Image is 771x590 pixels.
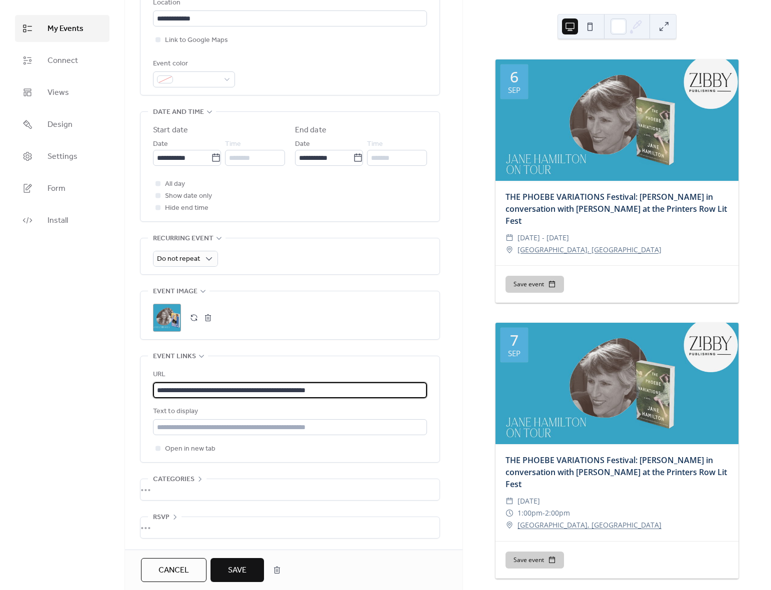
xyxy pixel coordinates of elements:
[47,151,77,163] span: Settings
[157,252,200,266] span: Do not repeat
[517,495,540,507] span: [DATE]
[367,138,383,150] span: Time
[140,479,439,500] div: •••
[153,369,425,381] div: URL
[153,304,181,332] div: ;
[153,286,197,298] span: Event image
[517,507,542,519] span: 1:00pm
[505,507,513,519] div: ​
[153,138,168,150] span: Date
[505,244,513,256] div: ​
[517,232,569,244] span: [DATE] - [DATE]
[153,474,194,486] span: Categories
[15,207,109,234] a: Install
[153,106,204,118] span: Date and time
[158,565,189,577] span: Cancel
[545,507,570,519] span: 2:00pm
[153,233,213,245] span: Recurring event
[47,87,69,99] span: Views
[510,69,518,84] div: 6
[210,558,264,582] button: Save
[295,124,326,136] div: End date
[508,350,520,357] div: Sep
[165,443,215,455] span: Open in new tab
[495,191,738,227] div: THE PHOEBE VARIATIONS Festival: [PERSON_NAME] in conversation with [PERSON_NAME] at the Printers ...
[153,351,196,363] span: Event links
[505,519,513,531] div: ​
[517,244,661,256] a: [GEOGRAPHIC_DATA], [GEOGRAPHIC_DATA]
[495,454,738,490] div: THE PHOEBE VARIATIONS Festival: [PERSON_NAME] in conversation with [PERSON_NAME] at the Printers ...
[517,519,661,531] a: [GEOGRAPHIC_DATA], [GEOGRAPHIC_DATA]
[15,47,109,74] a: Connect
[15,15,109,42] a: My Events
[47,183,65,195] span: Form
[505,552,564,569] button: Save event
[505,276,564,293] button: Save event
[141,558,206,582] button: Cancel
[510,333,518,348] div: 7
[165,202,208,214] span: Hide end time
[542,507,545,519] span: -
[47,55,78,67] span: Connect
[165,190,212,202] span: Show date only
[15,175,109,202] a: Form
[47,215,68,227] span: Install
[225,138,241,150] span: Time
[47,23,83,35] span: My Events
[153,124,188,136] div: Start date
[153,58,233,70] div: Event color
[140,517,439,538] div: •••
[47,119,72,131] span: Design
[505,232,513,244] div: ​
[505,495,513,507] div: ​
[153,512,169,524] span: RSVP
[228,565,246,577] span: Save
[15,111,109,138] a: Design
[15,79,109,106] a: Views
[165,34,228,46] span: Link to Google Maps
[165,178,185,190] span: All day
[153,406,425,418] div: Text to display
[15,143,109,170] a: Settings
[295,138,310,150] span: Date
[508,86,520,94] div: Sep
